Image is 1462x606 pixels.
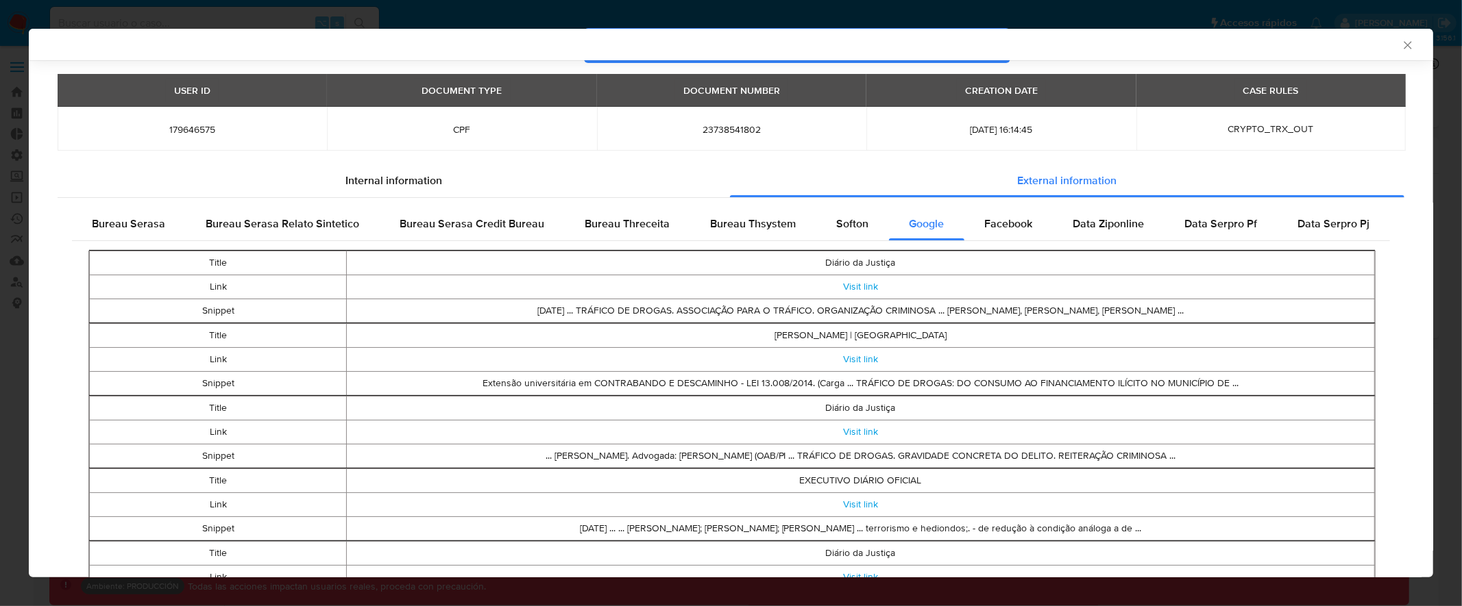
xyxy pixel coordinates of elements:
[206,216,360,231] span: Bureau Serasa Relato Sintetico
[343,123,580,136] span: CPF
[957,79,1046,102] div: CREATION DATE
[347,299,1375,323] td: [DATE] ... TRÁFICO DE DROGAS. ASSOCIAÇÃO PARA O TRÁFICO. ORGANIZAÇÃO CRIMINOSA ... [PERSON_NAME],...
[347,444,1375,468] td: ... [PERSON_NAME]. Advogada: [PERSON_NAME] (OAB/PI ... TRÁFICO DE DROGAS. GRAVIDADE CONCRETA DO D...
[90,251,347,275] td: Title
[585,216,670,231] span: Bureau Threceita
[613,123,850,136] span: 23738541802
[1228,122,1314,136] span: CRYPTO_TRX_OUT
[90,444,347,468] td: Snippet
[72,207,1390,240] div: Detailed external info
[166,79,219,102] div: USER ID
[843,570,878,583] a: Visit link
[1235,79,1307,102] div: CASE RULES
[347,323,1375,347] td: [PERSON_NAME] | [GEOGRAPHIC_DATA]
[345,173,442,188] span: Internal information
[90,396,347,420] td: Title
[74,123,310,136] span: 179646575
[843,352,878,366] a: Visit link
[1073,216,1145,231] span: Data Ziponline
[90,299,347,323] td: Snippet
[58,164,1404,197] div: Detailed info
[90,323,347,347] td: Title
[347,396,1375,420] td: Diário da Justiça
[347,251,1375,275] td: Diário da Justiça
[883,123,1119,136] span: [DATE] 16:14:45
[347,468,1375,492] td: EXECUTIVO DIÁRIO OFICIAL
[347,371,1375,395] td: Extensão universitária em CONTRABANDO E DESCAMINHO - LEI 13.008/2014. (Carga ... TRÁFICO DE DROGA...
[1298,216,1370,231] span: Data Serpro Pj
[910,216,945,231] span: Google
[1401,38,1413,51] button: Cerrar ventana
[29,29,1433,577] div: closure-recommendation-modal
[90,541,347,565] td: Title
[90,492,347,516] td: Link
[843,279,878,293] a: Visit link
[837,216,869,231] span: Softon
[90,565,347,589] td: Link
[843,425,878,438] a: Visit link
[90,347,347,371] td: Link
[400,216,545,231] span: Bureau Serasa Credit Bureau
[711,216,796,231] span: Bureau Thsystem
[90,371,347,395] td: Snippet
[985,216,1033,231] span: Facebook
[843,497,878,511] a: Visit link
[675,79,788,102] div: DOCUMENT NUMBER
[347,516,1375,540] td: [DATE] ... ... [PERSON_NAME]; [PERSON_NAME]; [PERSON_NAME] ... terrorismo e hediondos;. - de redu...
[93,216,166,231] span: Bureau Serasa
[90,468,347,492] td: Title
[90,275,347,299] td: Link
[90,420,347,444] td: Link
[1017,173,1117,188] span: External information
[1185,216,1258,231] span: Data Serpro Pf
[347,541,1375,565] td: Diário da Justiça
[90,516,347,540] td: Snippet
[414,79,511,102] div: DOCUMENT TYPE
